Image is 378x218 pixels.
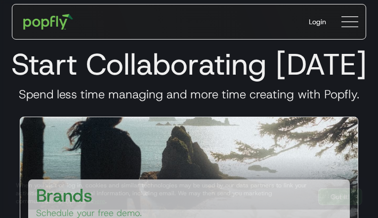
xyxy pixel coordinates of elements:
div: When you visit or log in, cookies and similar technologies may be used by our data partners to li... [16,181,310,205]
a: home [16,7,80,37]
h3: Spend less time managing and more time creating with Popfly. [8,87,370,102]
a: Got It! [318,188,362,205]
h1: Start Collaborating [DATE] [8,46,370,82]
a: here [93,197,105,205]
div: Login [309,17,326,27]
a: Login [301,9,334,35]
